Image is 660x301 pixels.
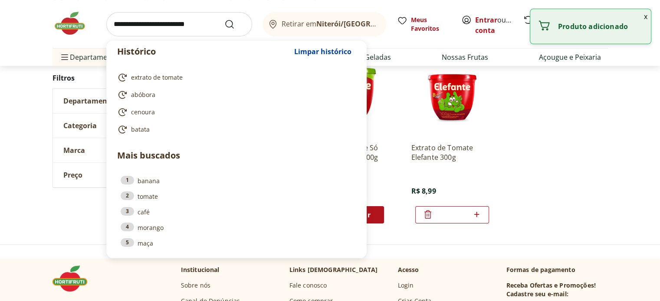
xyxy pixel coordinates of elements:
button: Menu [59,47,70,68]
div: 2 [121,191,134,200]
span: extrato de tomate [131,73,183,82]
button: Marca [53,138,183,162]
p: Acesso [398,265,419,274]
button: Limpar histórico [290,41,356,62]
a: batata [117,124,352,135]
img: Extrato de Tomate Elefante 300g [411,54,493,136]
a: 2tomate [121,191,352,201]
a: 1banana [121,176,352,185]
p: Institucional [181,265,220,274]
h3: Cadastre seu e-mail: [506,290,568,298]
p: Mais buscados [117,149,356,162]
a: Fale conosco [289,281,327,290]
div: 3 [121,207,134,216]
a: 5maça [121,238,352,248]
h3: Receba Ofertas e Promoções! [506,281,596,290]
a: Sobre nós [181,281,210,290]
div: 4 [121,223,134,231]
p: Produto adicionado [558,22,644,31]
h2: Filtros [53,69,184,87]
img: Hortifruti [53,10,96,36]
a: Entrar [475,15,497,25]
button: Retirar emNiterói/[GEOGRAPHIC_DATA] [263,12,387,36]
input: search [106,12,252,36]
a: extrato de tomate [117,72,352,83]
a: Meus Favoritos [397,16,451,33]
div: 1 [121,176,134,184]
span: Meus Favoritos [411,16,451,33]
span: Categoria [63,121,97,130]
span: Marca [63,146,85,155]
a: 4morango [121,223,352,232]
img: Hortifruti [53,265,96,291]
span: Limpar histórico [294,48,351,55]
button: Categoria [53,113,183,138]
p: Links [DEMOGRAPHIC_DATA] [289,265,378,274]
span: abóbora [131,91,155,99]
span: Departamentos [59,47,122,68]
b: Niterói/[GEOGRAPHIC_DATA] [316,19,415,29]
span: Preço [63,171,82,179]
p: Histórico [117,45,290,58]
button: Fechar notificação [640,9,651,24]
span: Departamento [63,97,115,105]
a: Criar conta [475,15,523,35]
a: abóbora [117,90,352,100]
a: Login [398,281,414,290]
a: cenoura [117,107,352,117]
p: Formas de pagamento [506,265,608,274]
span: cenoura [131,108,155,117]
button: Preço [53,163,183,187]
a: Nossas Frutas [442,52,488,62]
button: Submit Search [224,19,245,29]
button: Departamento [53,89,183,113]
a: 3café [121,207,352,217]
span: ou [475,15,514,36]
span: R$ 8,99 [411,186,436,196]
a: Extrato de Tomate Elefante 300g [411,143,493,162]
span: batata [131,125,150,134]
div: 5 [121,238,134,247]
a: Açougue e Peixaria [539,52,601,62]
span: Retirar em [282,20,378,28]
